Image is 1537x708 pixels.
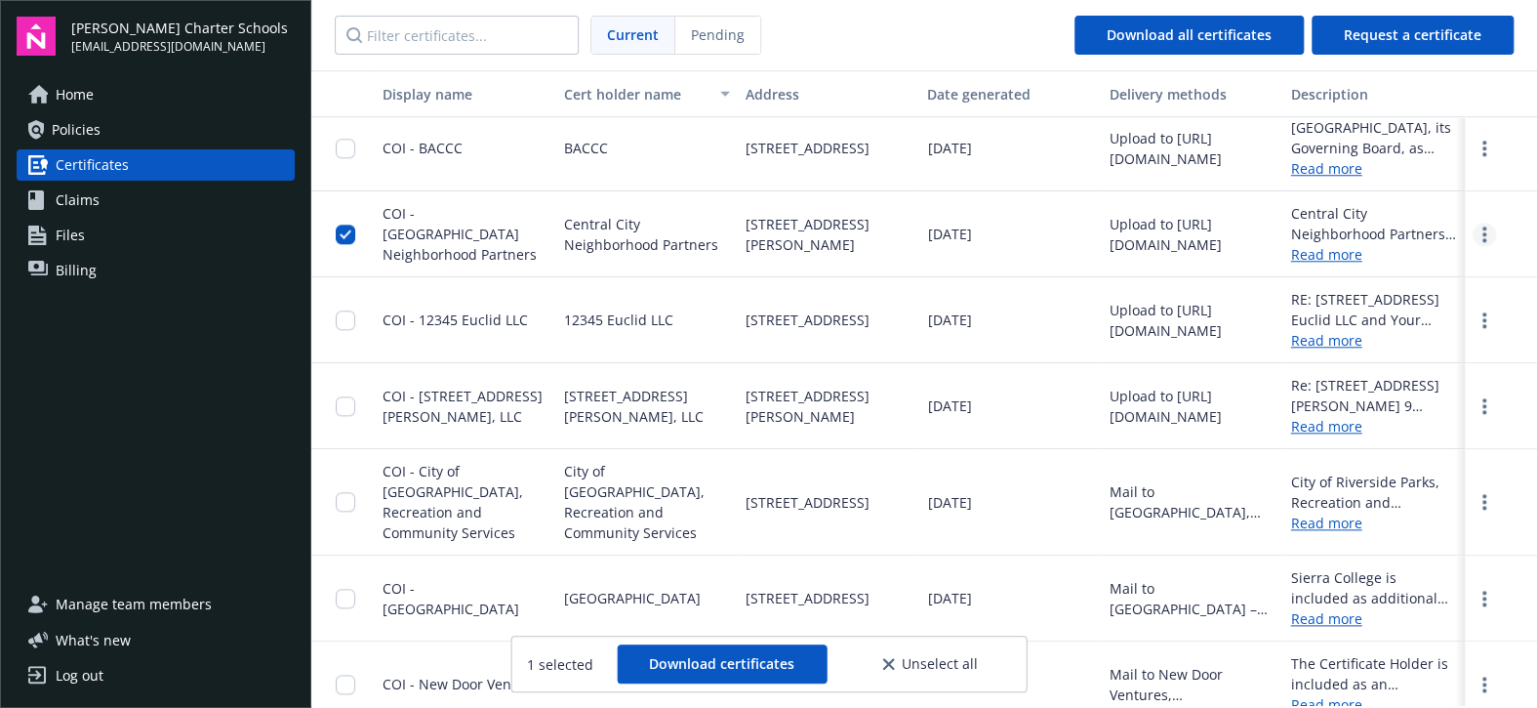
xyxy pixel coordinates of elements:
[71,17,295,56] button: [PERSON_NAME] Charter Schools[EMAIL_ADDRESS][DOMAIN_NAME]
[56,255,97,286] span: Billing
[927,84,1093,104] div: Date generated
[1473,137,1496,160] a: more
[1290,472,1456,513] div: City of Riverside Parks, Recreation and Community Services Services Department and its officers, ...
[564,84,708,104] div: Cert holder name
[17,185,295,216] a: Claims
[17,589,295,620] a: Manage team members
[927,492,971,513] span: [DATE]
[17,220,295,251] a: Files
[746,138,870,158] span: [STREET_ADDRESS]
[1290,608,1456,629] a: Read more
[902,657,978,671] span: Unselect all
[564,588,701,608] span: [GEOGRAPHIC_DATA]
[383,462,523,542] span: COI - City of [GEOGRAPHIC_DATA], Recreation and Community Services
[1282,70,1464,117] button: Description
[383,387,543,426] span: COI - [STREET_ADDRESS][PERSON_NAME], LLC
[1109,84,1274,104] div: Delivery methods
[927,310,971,330] span: [DATE]
[746,310,870,330] span: [STREET_ADDRESS]
[564,461,730,543] span: City of [GEOGRAPHIC_DATA], Recreation and Community Services
[1074,16,1304,55] button: Download all certificates
[738,70,919,117] button: Address
[1290,375,1456,416] div: Re: [STREET_ADDRESS][PERSON_NAME] 9 [PERSON_NAME] Court, LLC & Brighton Greens Ventures, LLC dba ...
[17,17,56,56] img: navigator-logo.svg
[383,84,548,104] div: Display name
[691,24,745,45] span: Pending
[927,138,971,158] span: [DATE]
[1109,481,1274,522] div: Mail to [GEOGRAPHIC_DATA], [STREET_ADDRESS]
[383,139,463,157] span: COI - BACCC
[336,311,355,330] input: Toggle Row Selected
[527,654,593,675] span: 1 selected
[1473,490,1496,514] a: more
[607,24,659,45] span: Current
[336,139,355,158] input: Toggle Row Selected
[56,630,131,650] span: What ' s new
[1290,330,1456,351] a: Read more
[617,645,827,684] button: Download certificates
[1290,244,1456,265] a: Read more
[1107,25,1272,44] span: Download all certificates
[556,70,738,117] button: Cert holder name
[1290,513,1456,533] a: Read more
[56,589,212,620] span: Manage team members
[564,214,730,255] span: Central City Neighborhood Partners
[564,310,673,330] span: 12345 Euclid LLC
[1290,84,1456,104] div: Description
[1473,395,1496,418] a: more
[17,114,295,146] a: Policies
[1290,416,1456,437] a: Read more
[336,589,355,608] input: Toggle Row Selected
[17,630,162,650] button: What's new
[1473,673,1496,696] a: more
[56,185,100,216] span: Claims
[746,386,911,427] span: [STREET_ADDRESS][PERSON_NAME]
[1109,300,1274,341] div: Upload to [URL][DOMAIN_NAME]
[746,588,870,608] span: [STREET_ADDRESS]
[383,675,546,693] span: COI - New Door Ventures
[1109,214,1274,255] div: Upload to [URL][DOMAIN_NAME]
[17,79,295,110] a: Home
[56,660,103,691] div: Log out
[17,255,295,286] a: Billing
[927,396,971,416] span: [DATE]
[1344,25,1481,44] span: Request a certificate
[927,588,971,608] span: [DATE]
[1109,386,1274,427] div: Upload to [URL][DOMAIN_NAME]
[1290,117,1456,158] div: [GEOGRAPHIC_DATA], its Governing Board, as individuals and as an entity, its officers, directors,...
[927,224,971,244] span: [DATE]
[71,38,288,56] span: [EMAIL_ADDRESS][DOMAIN_NAME]
[335,16,579,55] input: Filter certificates...
[56,220,85,251] span: Files
[1101,70,1282,117] button: Delivery methods
[564,138,608,158] span: BACCC
[383,204,537,264] span: COI - [GEOGRAPHIC_DATA] Neighborhood Partners
[383,311,528,329] span: COI - 12345 Euclid LLC
[52,114,101,146] span: Policies
[746,84,911,104] div: Address
[1290,203,1456,244] div: Central City Neighborhood Partners The City of [GEOGRAPHIC_DATA] are afforded additional insured ...
[336,225,355,244] input: Toggle Row Selected
[1473,223,1496,246] a: more
[1109,128,1274,169] div: Upload to [URL][DOMAIN_NAME]
[336,675,355,694] input: Toggle Row Selected
[56,79,94,110] span: Home
[1290,653,1456,694] div: The Certificate Holder is included as an additional insured as required by a written contract wit...
[17,149,295,181] a: Certificates
[564,386,730,427] span: [STREET_ADDRESS][PERSON_NAME], LLC
[1109,664,1274,705] div: Mail to New Door Ventures, [STREET_ADDRESS]
[1290,567,1456,608] div: Sierra College is included as additional insured as required by a written contract with respect t...
[1312,16,1514,55] button: Request a certificate
[746,214,911,255] span: [STREET_ADDRESS][PERSON_NAME]
[375,70,556,117] button: Display name
[56,149,129,181] span: Certificates
[336,396,355,416] input: Toggle Row Selected
[71,18,288,38] span: [PERSON_NAME] Charter Schools
[850,645,1010,684] button: Unselect all
[1290,289,1456,330] div: RE: [STREET_ADDRESS] Euclid LLC and Your Dream Properties are afforded additional insured status ...
[336,492,355,512] input: Toggle Row Selected
[1109,578,1274,619] div: Mail to [GEOGRAPHIC_DATA] – [US_STATE][GEOGRAPHIC_DATA], [STREET_ADDRESS]
[1290,158,1456,179] a: Read more
[746,492,870,513] span: [STREET_ADDRESS]
[675,17,760,54] span: Pending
